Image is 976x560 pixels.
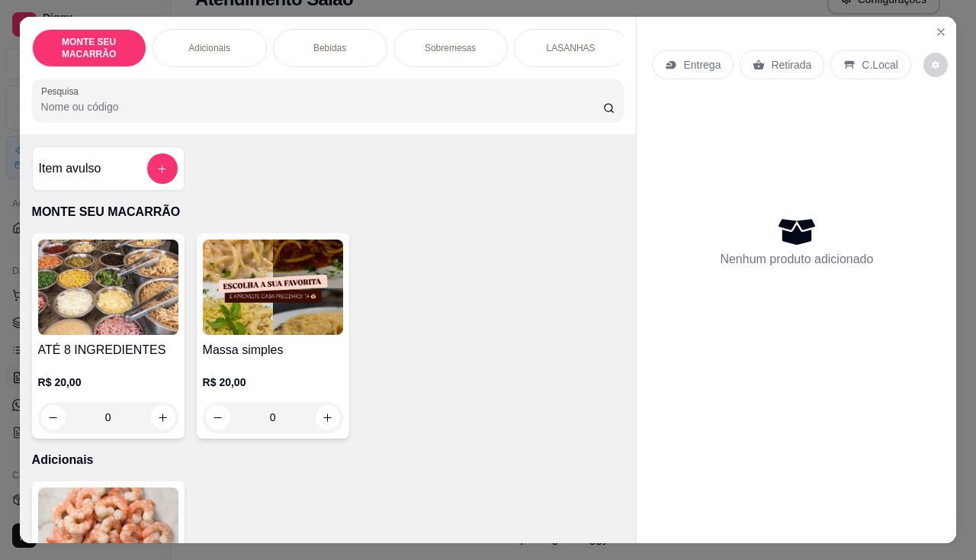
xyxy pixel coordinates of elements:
p: C.Local [862,57,897,72]
p: Retirada [771,57,811,72]
p: Bebidas [313,42,346,54]
h4: ATÉ 8 INGREDIENTES [38,341,178,359]
h4: Massa simples [203,341,343,359]
p: Adicionais [32,451,624,469]
p: Nenhum produto adicionado [720,250,873,269]
p: Adicionais [188,42,230,54]
p: Entrega [683,57,721,72]
label: Pesquisa [41,85,84,98]
p: MONTE SEU MACARRÃO [45,36,133,60]
button: add-separate-item [147,153,178,184]
button: decrease-product-quantity [923,53,948,77]
img: product-image [38,240,178,335]
p: R$ 20,00 [203,375,343,390]
p: MONTE SEU MACARRÃO [32,203,624,221]
button: Close [929,20,953,44]
p: R$ 20,00 [38,375,178,390]
p: LASANHAS [547,42,596,54]
input: Pesquisa [41,99,603,114]
img: product-image [203,240,343,335]
h4: Item avulso [39,159,101,178]
p: Sobremesas [425,42,476,54]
